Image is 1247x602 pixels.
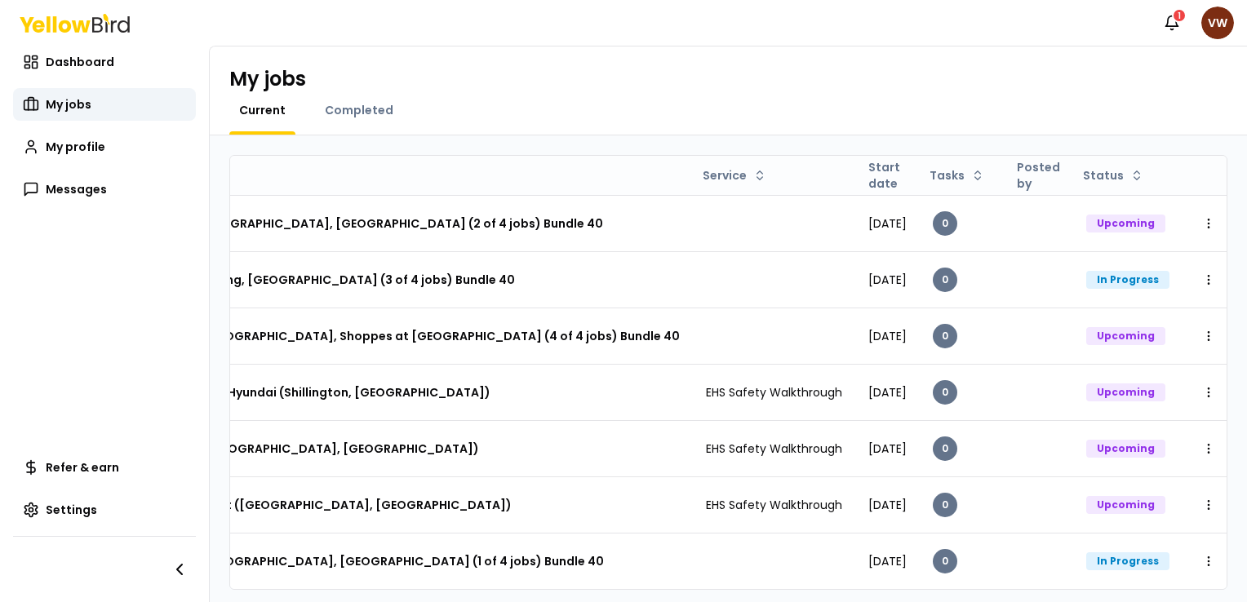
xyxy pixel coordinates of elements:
span: My profile [46,139,105,155]
span: Status [1083,167,1124,184]
div: Upcoming [1086,496,1165,514]
a: Settings [13,494,196,526]
div: 0 [933,436,957,461]
span: [DATE] [868,215,907,232]
a: Dashboard [13,46,196,78]
a: Refer & earn [13,451,196,484]
div: 0 [933,324,957,348]
div: Upcoming [1086,327,1165,345]
div: 0 [933,549,957,573]
div: Upcoming [1086,383,1165,401]
h1: My jobs [229,66,306,92]
span: EHS Safety Walkthrough [706,497,842,513]
span: Dashboard [46,54,114,70]
th: Posted by [1004,156,1073,195]
span: EHS Safety Walkthrough [706,440,842,457]
button: 1 [1156,7,1188,39]
button: Service [696,162,773,188]
span: Completed [325,102,393,118]
span: VW [1201,7,1234,39]
div: 0 [933,211,957,236]
div: Upcoming [1086,215,1165,232]
span: [DATE] [868,328,907,344]
th: Start date [855,156,920,195]
div: 0 [933,380,957,405]
span: [DATE] [868,272,907,288]
span: EHS Safety Walkthrough [706,384,842,401]
span: Service [703,167,747,184]
a: Current [229,102,295,118]
span: [DATE] [868,384,907,401]
a: Completed [315,102,403,118]
div: In Progress [1086,552,1169,570]
div: 1 [1172,8,1187,23]
span: My jobs [46,96,91,113]
a: My profile [13,131,196,163]
span: [DATE] [868,553,907,569]
span: [DATE] [868,440,907,457]
span: Messages [46,181,107,197]
span: [DATE] [868,497,907,513]
div: 0 [933,493,957,517]
div: Upcoming [1086,440,1165,458]
a: My jobs [13,88,196,121]
a: Messages [13,173,196,206]
div: 0 [933,268,957,292]
span: Current [239,102,286,118]
span: Settings [46,502,97,518]
button: Status [1076,162,1150,188]
span: Tasks [930,167,965,184]
span: Refer & earn [46,459,119,476]
div: In Progress [1086,271,1169,289]
button: Tasks [923,162,991,188]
